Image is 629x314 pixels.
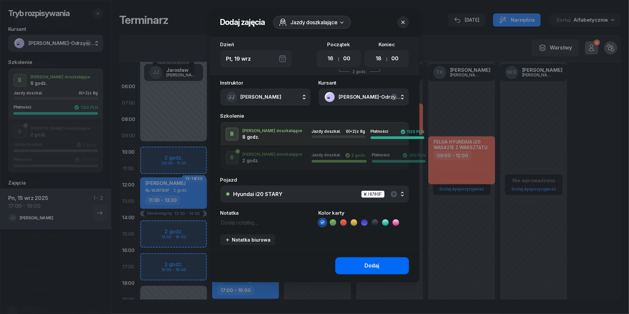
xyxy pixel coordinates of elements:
button: B[PERSON_NAME] doszkalające8 godz.Jazdy doszkal.0(+2)z 8gPłatności1120 PLN [220,122,409,146]
div: Notatka biurowa [225,237,271,243]
div: Hyundai i20 STARY [233,191,283,197]
div: Płatności [372,153,394,158]
span: [PERSON_NAME] [241,94,282,100]
span: (+2) [349,129,357,134]
span: Jazdy doszkal. [312,129,341,134]
button: JJ[PERSON_NAME] [220,88,311,106]
button: Dodaj [335,257,409,274]
div: 300 PLN [402,153,426,158]
div: : [338,55,339,63]
div: 1120 PLN [400,129,424,134]
h2: Dodaj zajęcia [220,17,265,28]
button: Notatka biurowa [220,234,275,245]
button: Hyundai i20 STARYWJ8780F [220,186,409,203]
div: 0 z 8g [346,129,365,133]
div: WJ8780F [361,190,385,198]
span: [PERSON_NAME]-Odrzywolska [339,93,403,101]
div: : [386,55,387,63]
button: B[PERSON_NAME] doszkalające2 godz.Jazdy doszkal.2 godz.Płatności300 PLN [220,146,409,169]
span: JJ [228,94,235,100]
div: 2 godz. [345,153,367,158]
span: Jazdy doszkal. [312,152,341,157]
span: Jazdy doszkalające [291,18,338,26]
div: Płatności [371,129,392,134]
div: Dodaj [365,262,379,270]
